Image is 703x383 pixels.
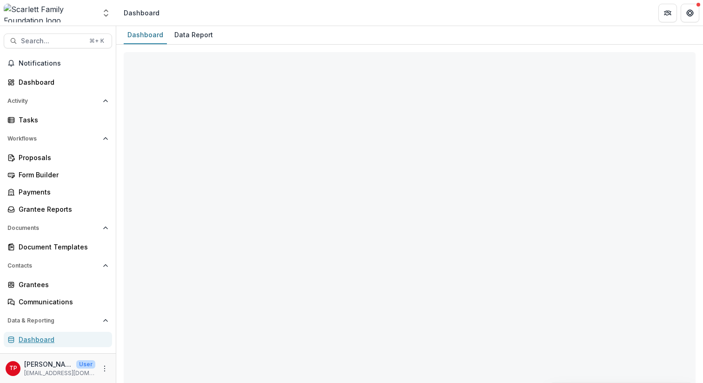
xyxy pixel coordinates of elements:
[19,60,108,67] span: Notifications
[4,131,112,146] button: Open Workflows
[19,115,105,125] div: Tasks
[681,4,699,22] button: Get Help
[4,239,112,255] a: Document Templates
[124,28,167,41] div: Dashboard
[21,37,84,45] span: Search...
[99,4,113,22] button: Open entity switcher
[4,167,112,182] a: Form Builder
[4,332,112,347] a: Dashboard
[4,349,112,364] a: Data Report
[7,262,99,269] span: Contacts
[7,225,99,231] span: Documents
[24,359,73,369] p: [PERSON_NAME]
[19,153,105,162] div: Proposals
[4,150,112,165] a: Proposals
[124,26,167,44] a: Dashboard
[19,187,105,197] div: Payments
[4,34,112,48] button: Search...
[7,135,99,142] span: Workflows
[171,26,217,44] a: Data Report
[171,28,217,41] div: Data Report
[19,352,105,362] div: Data Report
[4,294,112,309] a: Communications
[19,77,105,87] div: Dashboard
[4,112,112,128] a: Tasks
[7,317,99,324] span: Data & Reporting
[658,4,677,22] button: Partners
[87,36,106,46] div: ⌘ + K
[19,170,105,180] div: Form Builder
[4,184,112,200] a: Payments
[124,8,159,18] div: Dashboard
[4,221,112,235] button: Open Documents
[4,94,112,108] button: Open Activity
[4,74,112,90] a: Dashboard
[9,365,17,371] div: Tom Parrish
[4,202,112,217] a: Grantee Reports
[99,363,110,374] button: More
[19,242,105,252] div: Document Templates
[19,335,105,344] div: Dashboard
[7,98,99,104] span: Activity
[19,297,105,307] div: Communications
[24,369,95,377] p: [EMAIL_ADDRESS][DOMAIN_NAME]
[19,204,105,214] div: Grantee Reports
[120,6,163,20] nav: breadcrumb
[19,280,105,289] div: Grantees
[4,56,112,71] button: Notifications
[4,258,112,273] button: Open Contacts
[4,277,112,292] a: Grantees
[4,313,112,328] button: Open Data & Reporting
[76,360,95,369] p: User
[4,4,96,22] img: Scarlett Family Foundation logo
